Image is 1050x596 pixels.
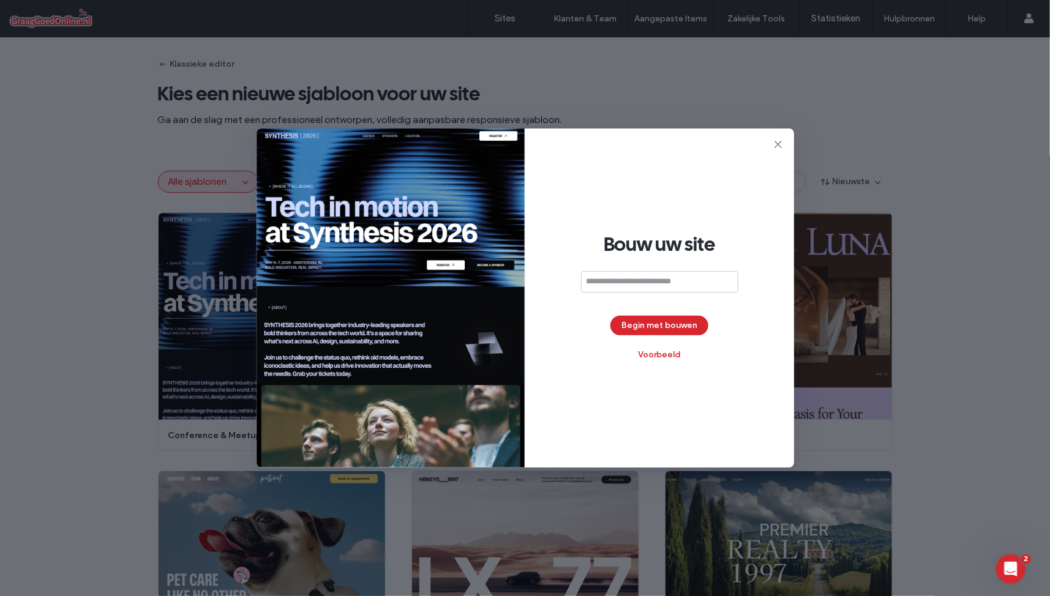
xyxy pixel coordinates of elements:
[610,316,708,335] button: Begin met bouwen
[627,345,692,365] button: Voorbeeld
[604,232,716,256] span: Bouw uw site
[27,9,52,20] span: Help
[996,554,1026,584] iframe: Intercom live chat
[1021,554,1031,564] span: 2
